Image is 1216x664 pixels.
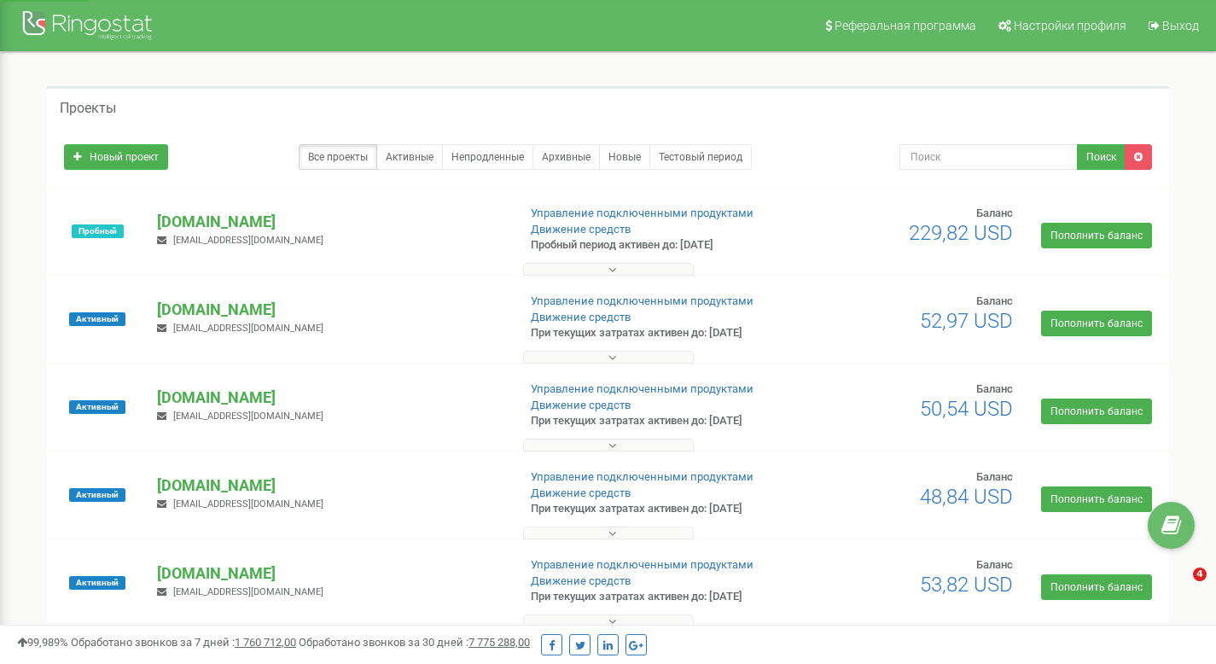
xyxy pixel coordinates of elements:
span: Выход [1162,19,1199,32]
span: 229,82 USD [909,221,1013,245]
span: Баланс [976,470,1013,483]
a: Новый проект [64,144,168,170]
span: 52,97 USD [920,309,1013,333]
span: 48,84 USD [920,485,1013,509]
a: Управление подключенными продуктами [531,294,753,307]
a: Движение средств [531,486,631,499]
a: Пополнить баланс [1041,311,1152,336]
a: Архивные [532,144,600,170]
span: 99,989% [17,636,68,649]
span: [EMAIL_ADDRESS][DOMAIN_NAME] [173,235,323,246]
span: [EMAIL_ADDRESS][DOMAIN_NAME] [173,323,323,334]
p: При текущих затратах активен до: [DATE] [531,413,783,429]
span: [EMAIL_ADDRESS][DOMAIN_NAME] [173,411,323,422]
span: Активный [69,488,125,502]
p: Пробный период активен до: [DATE] [531,237,783,253]
a: Активные [376,144,443,170]
span: Активный [69,312,125,326]
a: Движение средств [531,311,631,323]
span: Баланс [976,382,1013,395]
u: 7 775 288,00 [468,636,530,649]
p: При текущих затратах активен до: [DATE] [531,589,783,605]
span: Настройки профиля [1014,19,1126,32]
p: [DOMAIN_NAME] [157,299,503,321]
u: 1 760 712,00 [235,636,296,649]
span: 53,82 USD [920,573,1013,597]
span: Активный [69,400,125,414]
span: Пробный [72,224,124,238]
span: Баланс [976,207,1013,219]
span: Активный [69,576,125,590]
h5: Проекты [60,101,116,116]
p: [DOMAIN_NAME] [157,387,503,409]
p: [DOMAIN_NAME] [157,211,503,233]
a: Движение средств [531,574,631,587]
span: Баланс [976,294,1013,307]
p: [DOMAIN_NAME] [157,562,503,585]
a: Новые [599,144,650,170]
a: Пополнить баланс [1041,486,1152,512]
p: [DOMAIN_NAME] [157,475,503,497]
input: Поиск [899,144,1078,170]
span: 4 [1193,568,1207,581]
span: 50,54 USD [920,397,1013,421]
a: Непродленные [442,144,533,170]
a: Все проекты [299,144,377,170]
a: Управление подключенными продуктами [531,207,753,219]
a: Пополнить баланс [1041,399,1152,424]
span: Обработано звонков за 7 дней : [71,636,296,649]
a: Пополнить баланс [1041,223,1152,248]
a: Движение средств [531,223,631,236]
span: [EMAIL_ADDRESS][DOMAIN_NAME] [173,586,323,597]
a: Управление подключенными продуктами [531,558,753,571]
span: [EMAIL_ADDRESS][DOMAIN_NAME] [173,498,323,510]
p: При текущих затратах активен до: [DATE] [531,501,783,517]
a: Управление подключенными продуктами [531,470,753,483]
p: При текущих затратах активен до: [DATE] [531,325,783,341]
a: Тестовый период [649,144,752,170]
button: Поиск [1077,144,1126,170]
a: Управление подключенными продуктами [531,382,753,395]
iframe: Intercom live chat [1158,568,1199,609]
span: Баланс [976,558,1013,571]
span: Реферальная программа [835,19,976,32]
a: Пополнить баланс [1041,574,1152,600]
a: Движение средств [531,399,631,411]
span: Обработано звонков за 30 дней : [299,636,530,649]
